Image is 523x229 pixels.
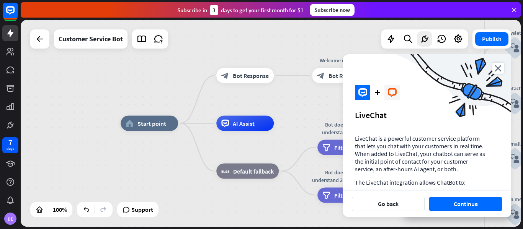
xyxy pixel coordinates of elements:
div: Subscribe in days to get your first month for $1 [177,5,304,15]
div: Subscribe now [310,4,355,16]
a: 7 days [2,137,18,153]
div: 7 [8,139,12,146]
div: 3 [210,5,218,15]
button: Open LiveChat chat widget [6,3,29,26]
div: days [7,146,14,151]
div: DE [4,213,16,225]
